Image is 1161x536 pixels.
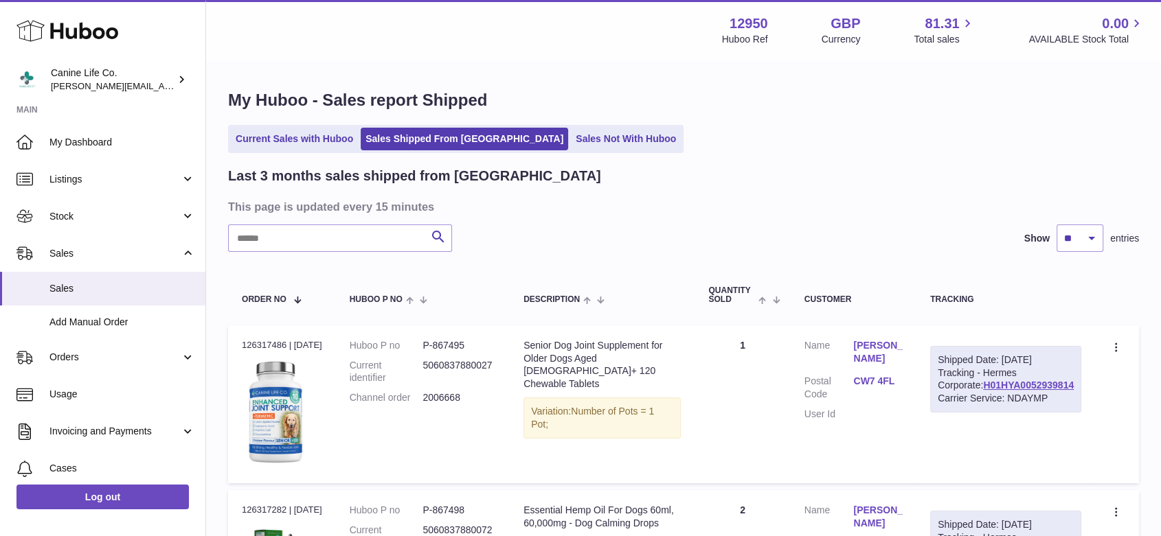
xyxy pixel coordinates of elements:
h2: Last 3 months sales shipped from [GEOGRAPHIC_DATA] [228,167,601,185]
div: Customer [804,295,903,304]
span: 0.00 [1102,14,1129,33]
dt: Postal Code [804,375,854,401]
span: Orders [49,351,181,364]
span: Add Manual Order [49,316,195,329]
td: 1 [695,325,790,484]
div: Variation: [523,397,681,439]
a: 0.00 AVAILABLE Stock Total [1028,14,1145,46]
dt: Channel order [350,391,423,404]
div: Tracking - Hermes Corporate: [930,346,1081,413]
dd: P-867498 [422,504,496,517]
span: Total sales [914,33,975,46]
div: Canine Life Co. [51,67,174,93]
a: Sales Shipped From [GEOGRAPHIC_DATA] [361,128,568,150]
dd: 2006668 [422,391,496,404]
span: [PERSON_NAME][EMAIL_ADDRESS][DOMAIN_NAME] [51,80,275,91]
span: Sales [49,247,181,260]
span: Quantity Sold [708,286,755,304]
span: entries [1110,232,1139,245]
span: AVAILABLE Stock Total [1028,33,1145,46]
span: Cases [49,462,195,475]
div: Senior Dog Joint Supplement for Older Dogs Aged [DEMOGRAPHIC_DATA]+ 120 Chewable Tablets [523,339,681,391]
a: Sales Not With Huboo [571,128,681,150]
a: H01HYA0052939814 [983,380,1074,391]
span: Description [523,295,580,304]
div: Currency [822,33,861,46]
dd: 5060837880027 [422,359,496,385]
span: Order No [242,295,286,304]
div: 126317486 | [DATE] [242,339,322,351]
span: 81.31 [925,14,959,33]
div: Shipped Date: [DATE] [938,353,1074,366]
div: 126317282 | [DATE] [242,504,322,516]
span: Usage [49,388,195,401]
a: Current Sales with Huboo [231,128,358,150]
span: Sales [49,282,195,295]
div: Huboo Ref [722,33,768,46]
img: kevin@clsgltd.co.uk [16,69,37,90]
dt: Huboo P no [350,504,423,517]
a: [PERSON_NAME] [853,339,903,365]
div: Tracking [930,295,1081,304]
strong: 12950 [730,14,768,33]
a: Log out [16,485,189,509]
a: CW7 4FL [853,375,903,388]
a: 81.31 Total sales [914,14,975,46]
a: [PERSON_NAME] [853,504,903,530]
span: Huboo P no [350,295,403,304]
div: Shipped Date: [DATE] [938,518,1074,531]
span: Listings [49,173,181,186]
img: bottle_senior-blue-500px.png [242,356,311,466]
dd: P-867495 [422,339,496,352]
dt: User Id [804,408,854,421]
label: Show [1024,232,1050,245]
strong: GBP [831,14,860,33]
dt: Current identifier [350,359,423,385]
h1: My Huboo - Sales report Shipped [228,89,1139,111]
dt: Huboo P no [350,339,423,352]
span: Number of Pots = 1 Pot; [531,406,654,430]
span: My Dashboard [49,136,195,149]
h3: This page is updated every 15 minutes [228,199,1136,214]
dt: Name [804,339,854,369]
div: Carrier Service: NDAYMP [938,392,1074,405]
span: Stock [49,210,181,223]
span: Invoicing and Payments [49,425,181,438]
div: Essential Hemp Oil For Dogs 60ml, 60,000mg - Dog Calming Drops [523,504,681,530]
dt: Name [804,504,854,533]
